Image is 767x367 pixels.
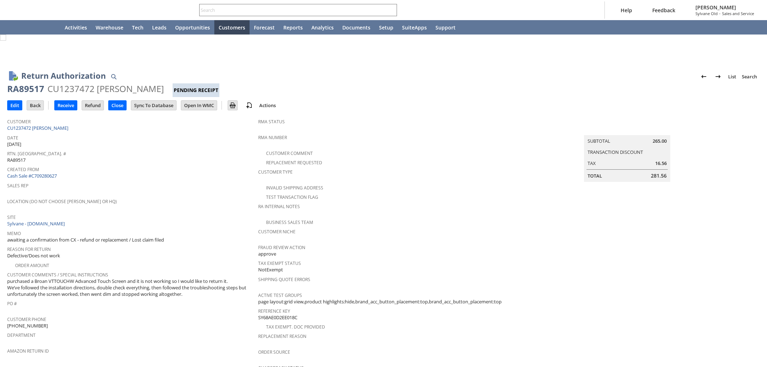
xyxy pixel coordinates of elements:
a: Activities [60,20,91,35]
span: SuiteApps [402,24,427,31]
input: Print [228,101,237,110]
a: Created From [7,166,39,173]
a: Sales Rep [7,183,28,189]
a: CU1237472 [PERSON_NAME] [7,125,70,131]
span: [PHONE_NUMBER] [7,322,48,329]
a: Active Test Groups [258,292,302,298]
h1: Return Authorization [21,70,106,82]
span: Activities [65,24,87,31]
a: Actions [256,102,279,109]
a: RA Internal Notes [258,203,300,210]
a: RMA Status [258,119,285,125]
div: Pending Receipt [173,83,219,97]
div: RA89517 [7,83,44,95]
span: page layout:grid view,product highlights:hide,brand_acc_button_placement:top,brand_acc_button_pla... [258,298,502,305]
a: Home [43,20,60,35]
span: Feedback [652,7,675,14]
svg: Search [387,6,396,14]
a: Rtn. [GEOGRAPHIC_DATA]. # [7,151,66,157]
a: Cash Sale #C709280627 [7,173,57,179]
span: Sales and Service [722,11,754,16]
a: Reason For Return [7,246,51,252]
span: awaiting a confirmation from CX - refund or replacement / Lost claim filed [7,237,164,243]
span: Warehouse [96,24,123,31]
a: Shipping Quote Errors [258,276,310,283]
span: Setup [379,24,393,31]
a: Tax Exempt Status [258,260,301,266]
a: Invalid Shipping Address [266,185,323,191]
a: Support [431,20,460,35]
span: approve [258,251,276,257]
span: Support [435,24,456,31]
a: Reports [279,20,307,35]
span: Forecast [254,24,275,31]
div: Confirmation [26,40,756,50]
span: [DATE] [7,141,21,148]
a: PO # [7,301,17,307]
span: [PERSON_NAME] [695,4,754,11]
span: Leads [152,24,166,31]
a: Tech [128,20,148,35]
div: Shortcuts [26,20,43,35]
a: Customer Comments / Special Instructions [7,272,108,278]
span: purchased a Broan VTTOUCHW Advanced Touch Screen and it is not working so I would like to return ... [7,278,255,298]
a: Site [7,214,16,220]
span: 16.56 [655,160,667,167]
a: Customers [214,20,250,35]
a: Reference Key [258,308,290,314]
a: Customer [7,119,31,125]
img: add-record.svg [245,101,254,110]
a: Test Transaction Flag [266,194,318,200]
input: Search [200,6,387,14]
a: List [725,71,739,82]
a: Warehouse [91,20,128,35]
a: Transaction Discount [588,149,643,155]
img: Next [714,72,722,81]
a: Documents [338,20,375,35]
input: Sync To Database [131,101,176,110]
a: Opportunities [171,20,214,35]
input: Close [109,101,126,110]
svg: Home [47,23,56,32]
a: Memo [7,230,21,237]
a: Sylvane - [DOMAIN_NAME] [7,220,67,227]
a: Department [7,332,36,338]
input: Receive [55,101,77,110]
a: Customer Type [258,169,293,175]
img: Previous [699,72,708,81]
a: Replacement Requested [266,160,322,166]
a: Date [7,135,18,141]
span: 281.56 [651,172,667,179]
input: Edit [8,101,22,110]
a: Recent Records [9,20,26,35]
a: Leads [148,20,171,35]
span: Reports [283,24,303,31]
span: Defective/Does not work [7,252,60,259]
input: Refund [82,101,104,110]
div: Transaction successfully Saved [26,50,756,57]
img: Quick Find [109,72,118,81]
span: Documents [342,24,370,31]
span: Opportunities [175,24,210,31]
a: RMA Number [258,134,287,141]
span: - [719,11,721,16]
a: Customer Phone [7,316,46,322]
span: Sylvane Old [695,11,718,16]
a: Tax [588,160,596,166]
a: Customer Comment [266,150,313,156]
a: Analytics [307,20,338,35]
a: Setup [375,20,398,35]
a: Subtotal [588,138,610,144]
svg: Shortcuts [30,23,39,32]
caption: Summary [584,124,670,135]
input: Open In WMC [181,101,217,110]
span: SY68AE0D2EE018C [258,314,297,321]
span: Customers [219,24,245,31]
a: SuiteApps [398,20,431,35]
input: Back [27,101,44,110]
a: Customer Niche [258,229,296,235]
a: Fraud Review Action [258,244,305,251]
a: Order Amount [15,262,49,269]
a: Location (Do Not Choose [PERSON_NAME] or HQ) [7,198,117,205]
